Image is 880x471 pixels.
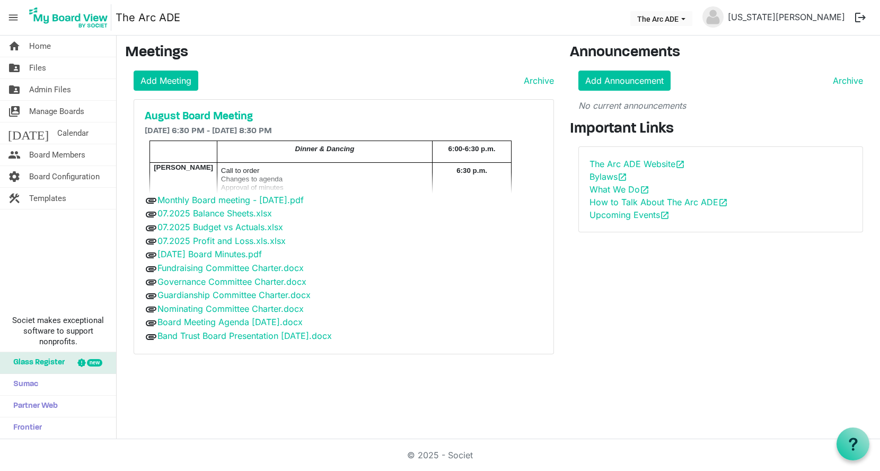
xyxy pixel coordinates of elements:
[157,263,304,273] a: Fundraising Committee Charter.docx
[157,222,283,232] a: 07.2025 Budget vs Actuals.xlsx
[221,167,260,175] span: Call to order
[8,352,65,373] span: Glass Register
[589,159,685,169] a: The Arc ADE Websiteopen_in_new
[157,195,304,205] a: Monthly Board meeting - [DATE].pdf
[145,222,157,234] span: attachment
[157,249,262,259] a: [DATE] Board Minutes.pdf
[145,303,157,316] span: attachment
[520,74,554,87] a: Archive
[145,330,157,343] span: attachment
[145,126,543,136] h6: [DATE] 6:30 PM - [DATE] 8:30 PM
[849,6,872,29] button: logout
[145,276,157,289] span: attachment
[221,184,284,191] span: Approval of minutes
[8,188,21,209] span: construction
[157,330,332,341] a: Band Trust Board Presentation [DATE].docx
[5,315,111,347] span: Societ makes exceptional software to support nonprofits.
[8,166,21,187] span: settings
[29,101,84,122] span: Manage Boards
[589,184,649,195] a: What We Doopen_in_new
[675,160,685,169] span: open_in_new
[145,290,157,302] span: attachment
[618,172,627,182] span: open_in_new
[221,175,283,183] span: Changes to agenda
[29,188,66,209] span: Templates
[29,79,71,100] span: Admin Files
[589,197,728,207] a: How to Talk About The Arc ADEopen_in_new
[578,71,671,91] a: Add Announcement
[8,36,21,57] span: home
[8,396,58,417] span: Partner Web
[8,417,42,439] span: Frontier
[145,110,543,123] a: August Board Meeting
[145,208,157,221] span: attachment
[8,374,38,395] span: Sumac
[125,44,554,62] h3: Meetings
[8,79,21,100] span: folder_shared
[116,7,180,28] a: The Arc ADE
[157,276,306,287] a: Governance Committee Charter.docx
[640,185,649,195] span: open_in_new
[660,211,670,220] span: open_in_new
[145,249,157,261] span: attachment
[157,290,311,300] a: Guardianship Committee Charter.docx
[157,235,286,246] a: 07.2025 Profit and Loss.xls.xlsx
[829,74,863,87] a: Archive
[29,144,85,165] span: Board Members
[157,317,303,327] a: Board Meeting Agenda [DATE].docx
[448,145,496,153] span: 6:00-6:30 p.m.
[154,163,213,171] span: [PERSON_NAME]
[630,11,692,26] button: The Arc ADE dropdownbutton
[578,99,863,112] p: No current announcements
[145,263,157,275] span: attachment
[570,120,872,138] h3: Important Links
[26,4,111,31] img: My Board View Logo
[724,6,849,28] a: [US_STATE][PERSON_NAME]
[134,71,198,91] a: Add Meeting
[702,6,724,28] img: no-profile-picture.svg
[8,144,21,165] span: people
[295,145,355,153] span: Dinner & Dancing
[145,317,157,329] span: attachment
[589,210,670,220] a: Upcoming Eventsopen_in_new
[29,166,100,187] span: Board Configuration
[145,194,157,207] span: attachment
[29,36,51,57] span: Home
[29,57,46,78] span: Files
[3,7,23,28] span: menu
[718,198,728,207] span: open_in_new
[157,208,272,219] a: 07.2025 Balance Sheets.xlsx
[26,4,116,31] a: My Board View Logo
[456,167,487,175] span: 6:30 p.m.
[589,171,627,182] a: Bylawsopen_in_new
[8,101,21,122] span: switch_account
[407,450,473,460] a: © 2025 - Societ
[157,303,304,314] a: Nominating Committee Charter.docx
[87,359,102,367] div: new
[570,44,872,62] h3: Announcements
[8,57,21,78] span: folder_shared
[145,235,157,248] span: attachment
[57,123,89,144] span: Calendar
[8,123,49,144] span: [DATE]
